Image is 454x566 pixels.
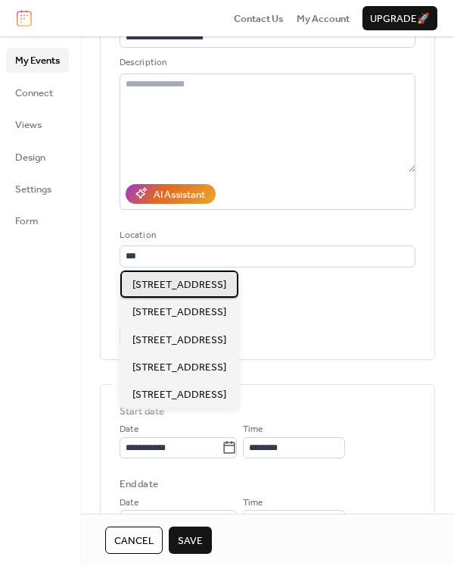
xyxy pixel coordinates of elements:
[6,48,69,72] a: My Events
[297,11,350,26] a: My Account
[6,145,69,169] a: Design
[114,533,154,549] span: Cancel
[234,11,284,27] span: Contact Us
[126,184,216,204] button: AI Assistant
[6,112,69,136] a: Views
[178,533,203,549] span: Save
[132,277,226,292] span: [STREET_ADDRESS]
[120,228,412,243] div: Location
[6,80,69,105] a: Connect
[120,404,164,419] div: Start date
[234,11,284,26] a: Contact Us
[132,305,226,320] span: [STREET_ADDRESS]
[15,86,53,101] span: Connect
[154,187,205,202] div: AI Assistant
[120,496,138,511] span: Date
[6,208,69,233] a: Form
[132,333,226,348] span: [STREET_ADDRESS]
[17,10,32,27] img: logo
[6,177,69,201] a: Settings
[15,53,60,68] span: My Events
[370,11,430,27] span: Upgrade 🚀
[243,496,263,511] span: Time
[297,11,350,27] span: My Account
[362,6,437,30] button: Upgrade🚀
[120,55,412,70] div: Description
[132,387,226,402] span: [STREET_ADDRESS]
[15,214,39,229] span: Form
[120,477,158,492] div: End date
[15,182,51,197] span: Settings
[243,422,263,437] span: Time
[15,150,45,165] span: Design
[105,527,163,554] button: Cancel
[132,360,226,375] span: [STREET_ADDRESS]
[169,527,212,554] button: Save
[120,422,138,437] span: Date
[15,117,42,133] span: Views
